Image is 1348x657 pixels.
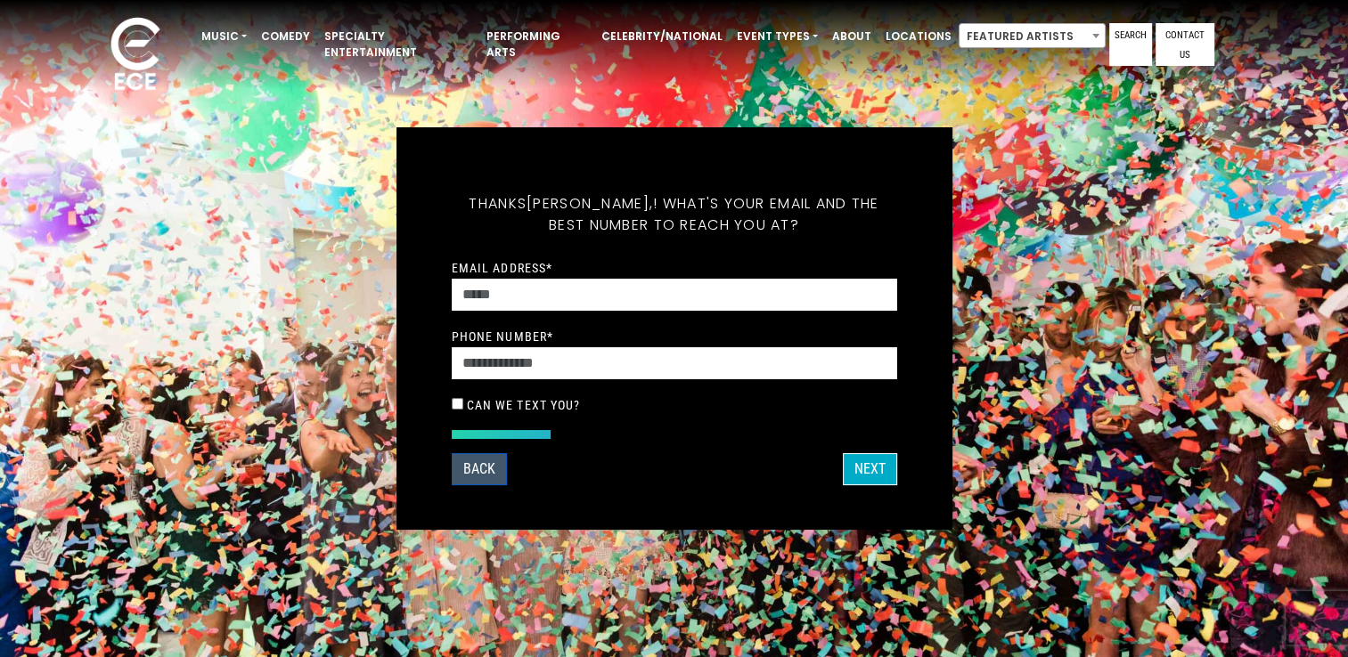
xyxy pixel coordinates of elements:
[960,24,1105,49] span: Featured Artists
[479,21,594,68] a: Performing Arts
[194,21,254,52] a: Music
[467,397,581,413] label: Can we text you?
[959,23,1106,48] span: Featured Artists
[452,260,553,276] label: Email Address
[452,453,507,485] button: Back
[843,453,897,485] button: Next
[254,21,317,52] a: Comedy
[594,21,730,52] a: Celebrity/National
[91,12,180,99] img: ece_new_logo_whitev2-1.png
[878,21,959,52] a: Locations
[825,21,878,52] a: About
[527,193,653,214] span: [PERSON_NAME],
[730,21,825,52] a: Event Types
[317,21,479,68] a: Specialty Entertainment
[452,328,554,345] label: Phone Number
[1156,23,1214,66] a: Contact Us
[1109,23,1152,66] a: Search
[452,172,897,257] h5: Thanks ! What's your email and the best number to reach you at?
